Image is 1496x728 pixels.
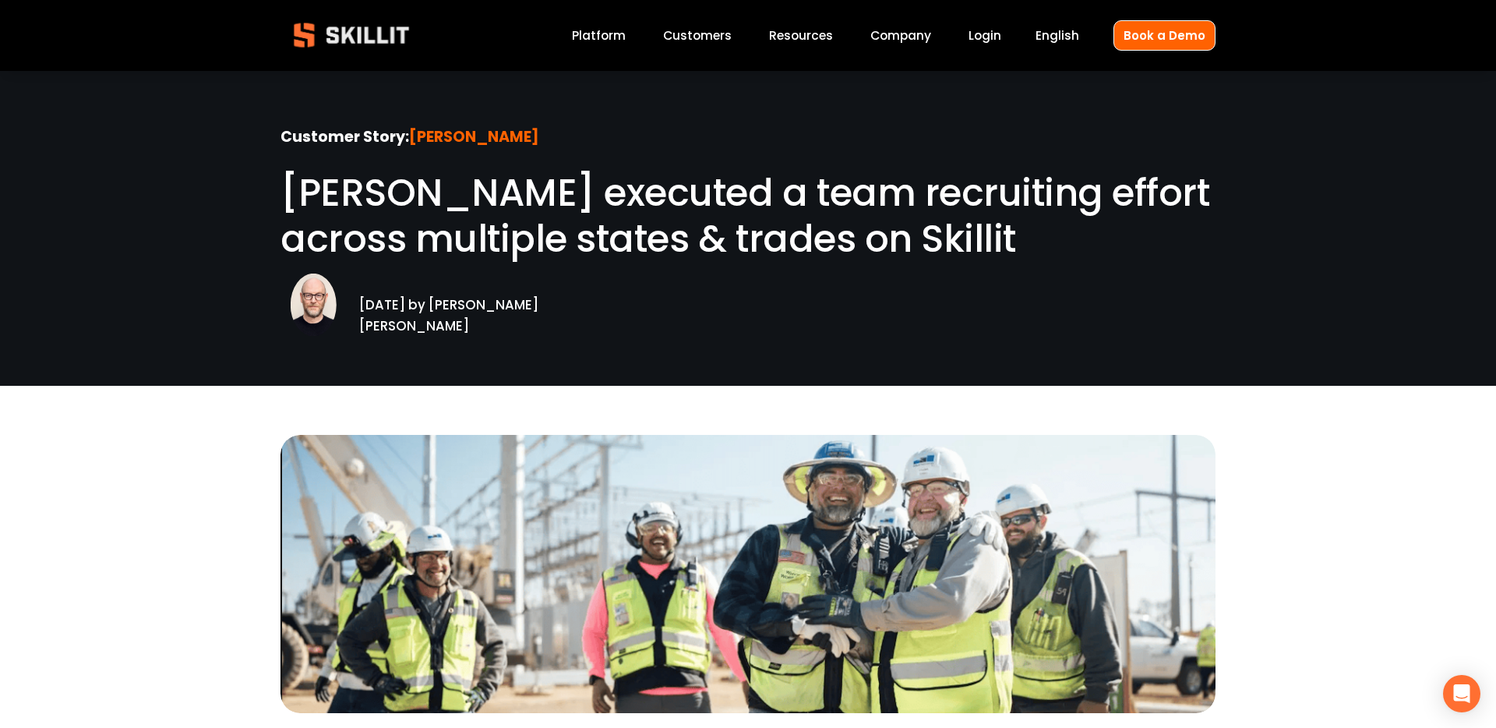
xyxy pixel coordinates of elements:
span: Resources [769,27,833,44]
a: Login [969,25,1001,46]
div: Open Intercom Messenger [1443,675,1480,712]
span: English [1036,27,1079,44]
a: Platform [572,25,626,46]
a: Book a Demo [1113,20,1215,51]
span: [PERSON_NAME] executed a team recruiting effort across multiple states & trades on Skillit [280,167,1219,265]
strong: [PERSON_NAME] [409,125,539,151]
a: Customers [663,25,732,46]
div: language picker [1036,25,1079,46]
a: folder dropdown [769,25,833,46]
a: Company [870,25,931,46]
strong: Customer Story: [280,125,409,151]
p: [DATE] by [PERSON_NAME] [PERSON_NAME] [359,274,623,337]
img: Skillit [280,12,422,58]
